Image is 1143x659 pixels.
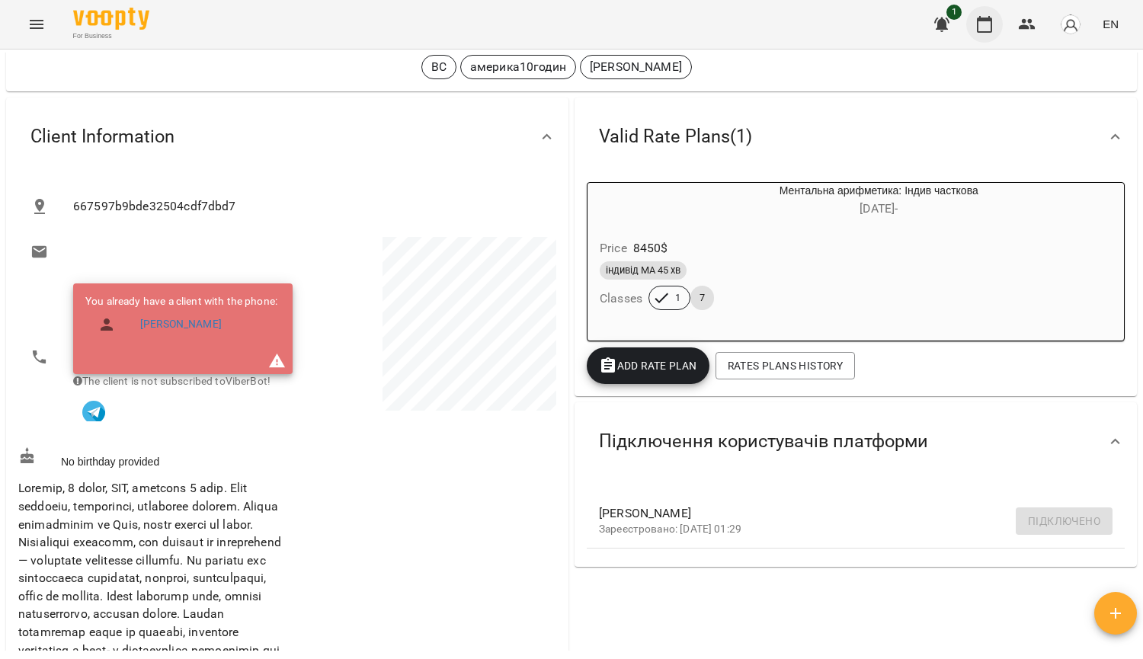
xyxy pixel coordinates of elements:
div: [PERSON_NAME] [580,55,692,79]
button: EN [1097,10,1125,38]
div: Ментальна арифметика: Індив часткова [661,183,1097,219]
span: [PERSON_NAME] [599,504,1088,523]
span: The client is not subscribed to ViberBot! [73,375,271,387]
p: ВС [431,58,447,76]
button: Rates Plans History [716,352,855,379]
div: No birthday provided [15,444,287,472]
span: індивід МА 45 хв [600,264,687,277]
span: [DATE] - [860,201,898,216]
button: Menu [18,6,55,43]
div: Підключення користувачів платформи [575,402,1137,481]
p: 8450 $ [633,239,668,258]
div: Valid Rate Plans(1) [575,98,1137,176]
p: [PERSON_NAME] [590,58,682,76]
button: In touch with VooptyBot [73,389,114,430]
span: EN [1103,16,1119,32]
p: Зареєстровано: [DATE] 01:29 [599,522,1088,537]
h6: Classes [600,288,642,309]
a: [PERSON_NAME] [140,317,222,332]
div: Ментальна арифметика: Індив часткова [588,183,661,219]
ul: You already have a client with the phone: [85,294,277,345]
span: Rates Plans History [728,357,843,375]
span: 1 [666,291,690,305]
div: Client Information [6,98,568,176]
span: For Business [73,31,149,41]
p: америка10годин [470,58,566,76]
span: 7 [690,291,714,305]
button: Ментальна арифметика: Індив часткова[DATE]- Price8450$індивід МА 45 хвClasses17 [588,183,1097,328]
span: Valid Rate Plans ( 1 ) [599,125,752,149]
span: Client Information [30,125,174,149]
span: Add Rate plan [599,357,697,375]
div: ВС [421,55,456,79]
img: Telegram [82,401,105,424]
h6: Price [600,238,627,259]
button: Add Rate plan [587,347,709,384]
span: 1 [946,5,962,20]
img: avatar_s.png [1060,14,1081,35]
span: 667597b9bde32504cdf7dbd7 [73,197,544,216]
div: америка10годин [460,55,576,79]
img: Voopty Logo [73,8,149,30]
span: Підключення користувачів платформи [599,430,928,453]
